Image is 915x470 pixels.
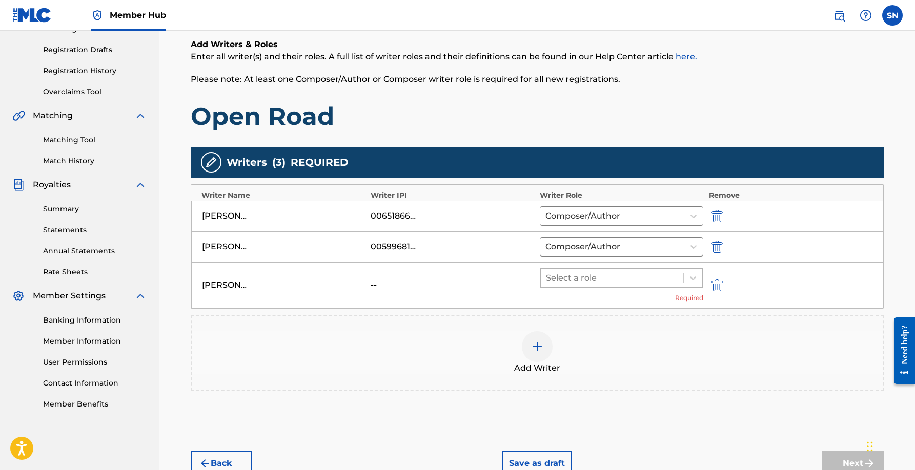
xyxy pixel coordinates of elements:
[205,156,217,168] img: writers
[12,8,52,23] img: MLC Logo
[12,179,25,191] img: Royalties
[33,110,73,122] span: Matching
[110,9,166,21] span: Member Hub
[12,290,25,302] img: Member Settings
[43,399,147,410] a: Member Benefits
[191,52,697,61] span: Enter all writer(s) and their roles. A full list of writer roles and their definitions can be fou...
[33,179,71,191] span: Royalties
[829,5,849,26] a: Public Search
[134,290,147,302] img: expand
[201,190,365,201] div: Writer Name
[43,156,147,166] a: Match History
[134,179,147,191] img: expand
[272,155,286,170] span: ( 3 )
[43,315,147,326] a: Banking Information
[531,340,543,353] img: add
[191,74,620,84] span: Please note: At least one Composer/Author or Composer writer role is required for all new registr...
[882,5,903,26] div: User Menu
[191,38,884,51] h6: Add Writers & Roles
[43,204,147,215] a: Summary
[675,293,703,303] span: Required
[33,290,106,302] span: Member Settings
[864,421,915,470] iframe: Chat Widget
[711,241,723,253] img: 12a2ab48e56ec057fbd8.svg
[12,110,25,122] img: Matching
[709,190,873,201] div: Remove
[676,52,697,61] a: here.
[514,362,560,374] span: Add Writer
[43,66,147,76] a: Registration History
[199,457,211,469] img: 7ee5dd4eb1f8a8e3ef2f.svg
[856,5,876,26] div: Help
[43,357,147,368] a: User Permissions
[43,135,147,145] a: Matching Tool
[43,45,147,55] a: Registration Drafts
[91,9,104,22] img: Top Rightsholder
[371,190,535,201] div: Writer IPI
[833,9,845,22] img: search
[191,101,884,132] h1: Open Road
[43,267,147,277] a: Rate Sheets
[43,246,147,257] a: Annual Statements
[43,336,147,347] a: Member Information
[867,431,873,462] div: Drag
[227,155,267,170] span: Writers
[860,9,872,22] img: help
[134,110,147,122] img: expand
[43,87,147,97] a: Overclaims Tool
[43,225,147,236] a: Statements
[711,210,723,222] img: 12a2ab48e56ec057fbd8.svg
[291,155,349,170] span: REQUIRED
[886,310,915,392] iframe: Resource Center
[43,378,147,389] a: Contact Information
[540,190,704,201] div: Writer Role
[711,279,723,291] img: 12a2ab48e56ec057fbd8.svg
